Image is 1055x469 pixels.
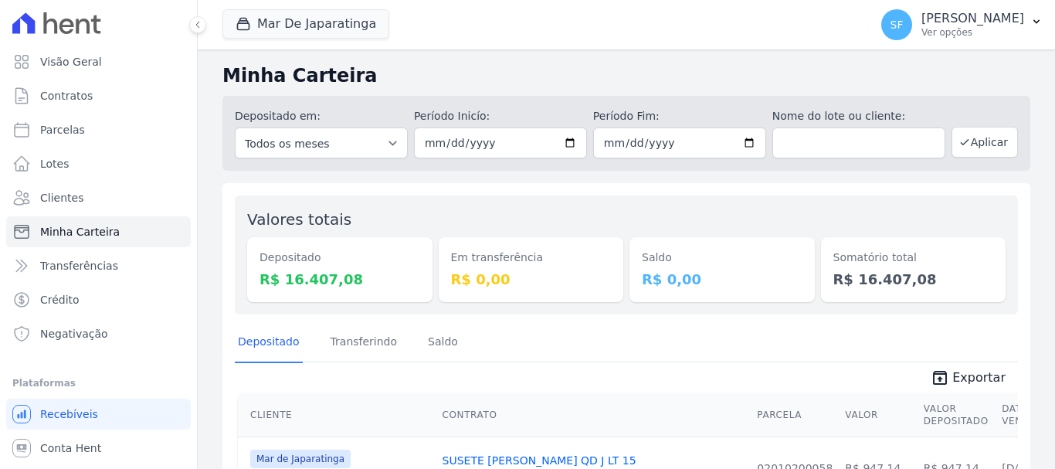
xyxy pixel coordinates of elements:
dd: R$ 0,00 [642,269,802,290]
p: Ver opções [921,26,1024,39]
label: Nome do lote ou cliente: [772,108,945,124]
a: Recebíveis [6,399,191,430]
span: Contratos [40,88,93,104]
label: Período Inicío: [414,108,587,124]
dd: R$ 0,00 [451,269,612,290]
h2: Minha Carteira [222,62,1030,90]
a: unarchive Exportar [918,369,1018,390]
label: Valores totais [247,210,351,229]
button: SF [PERSON_NAME] Ver opções [869,3,1055,46]
th: Cliente [238,393,436,437]
dt: Somatório total [833,250,994,266]
a: Crédito [6,284,191,315]
span: Clientes [40,190,83,206]
i: unarchive [931,369,949,387]
th: Valor [839,393,917,437]
label: Depositado em: [235,110,321,122]
a: Transferências [6,250,191,281]
a: Conta Hent [6,433,191,464]
span: Transferências [40,258,118,274]
dd: R$ 16.407,08 [833,269,994,290]
a: Depositado [235,323,303,363]
a: Negativação [6,318,191,349]
span: Mar de Japaratinga [250,450,351,468]
th: Contrato [436,393,751,437]
span: Parcelas [40,122,85,138]
th: Valor Depositado [918,393,996,437]
dt: Saldo [642,250,802,266]
span: Conta Hent [40,440,101,456]
span: Minha Carteira [40,224,120,240]
a: Saldo [425,323,461,363]
dt: Em transferência [451,250,612,266]
dd: R$ 16.407,08 [260,269,420,290]
a: Transferindo [327,323,401,363]
span: Negativação [40,326,108,342]
span: SF [890,19,904,30]
span: Exportar [952,369,1006,387]
div: Plataformas [12,374,185,393]
a: Visão Geral [6,46,191,77]
span: Lotes [40,156,70,172]
span: Crédito [40,292,80,308]
a: Minha Carteira [6,216,191,247]
button: Mar De Japaratinga [222,9,389,39]
button: Aplicar [952,127,1018,158]
span: Visão Geral [40,54,102,70]
a: Clientes [6,182,191,213]
span: Recebíveis [40,406,98,422]
a: SUSETE [PERSON_NAME] QD J LT 15 [443,454,636,467]
label: Período Fim: [593,108,766,124]
a: Parcelas [6,114,191,145]
p: [PERSON_NAME] [921,11,1024,26]
dt: Depositado [260,250,420,266]
th: Parcela [751,393,839,437]
a: Lotes [6,148,191,179]
a: Contratos [6,80,191,111]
